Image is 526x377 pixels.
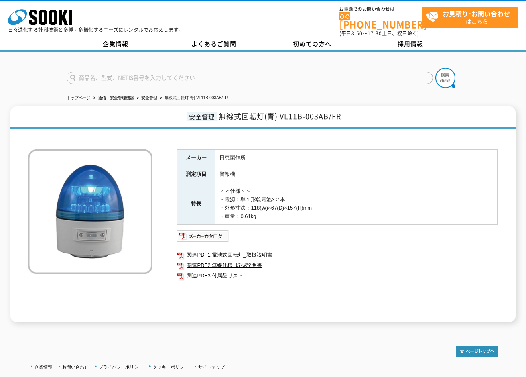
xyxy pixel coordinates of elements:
[187,112,217,121] span: 安全管理
[422,7,518,28] a: お見積り･お問い合わせはこちら
[141,96,157,100] a: 安全管理
[339,30,419,37] span: (平日 ～ 土日、祝日除く)
[153,365,188,369] a: クッキーポリシー
[339,12,422,29] a: [PHONE_NUMBER]
[177,166,215,183] th: 測定項目
[62,365,89,369] a: お問い合わせ
[8,27,184,32] p: 日々進化する計測技術と多種・多様化するニーズにレンタルでお応えします。
[158,94,228,102] li: 無線式回転灯(青) VL11B-003AB/FR
[351,30,363,37] span: 8:50
[177,149,215,166] th: メーカー
[99,365,143,369] a: プライバシーポリシー
[215,149,498,166] td: 日恵製作所
[426,7,518,27] span: はこちら
[177,260,498,271] a: 関連PDF2 無線仕様_取扱説明書
[198,365,225,369] a: サイトマップ
[177,235,229,241] a: メーカーカタログ
[35,365,52,369] a: 企業情報
[165,38,263,50] a: よくあるご質問
[339,7,422,12] span: お電話でのお問い合わせは
[263,38,361,50] a: 初めての方へ
[67,72,433,84] input: 商品名、型式、NETIS番号を入力してください
[368,30,382,37] span: 17:30
[177,183,215,225] th: 特長
[177,230,229,243] img: メーカーカタログ
[67,38,165,50] a: 企業情報
[293,39,331,48] span: 初めての方へ
[177,271,498,281] a: 関連PDF3 付属品リスト
[361,38,460,50] a: 採用情報
[219,111,341,122] span: 無線式回転灯(青) VL11B-003AB/FR
[443,9,510,18] strong: お見積り･お問い合わせ
[177,250,498,260] a: 関連PDF1 電池式回転灯_取扱説明書
[435,68,455,88] img: btn_search.png
[28,149,152,274] img: 無線式回転灯(青) VL11B-003AB/FR
[456,346,498,357] img: トップページへ
[215,183,498,225] td: ＜＜仕様＞＞ ・電源：単１形乾電池×２本 ・外形寸法：118(W)×67(D)×157(H)mm ・重量：0.61kg
[98,96,134,100] a: 通信・安全管理機器
[67,96,91,100] a: トップページ
[215,166,498,183] td: 警報機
